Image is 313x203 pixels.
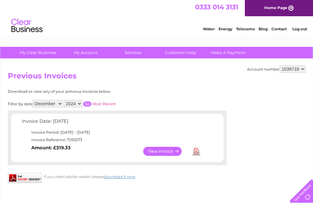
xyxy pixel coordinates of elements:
[103,174,135,179] a: download it now
[271,27,287,31] a: Contact
[107,47,159,58] a: Services
[60,47,111,58] a: My Account
[11,16,43,35] img: logo.png
[203,27,215,31] a: Water
[292,27,307,31] a: Log out
[192,147,200,156] a: Download
[8,89,172,94] div: Download or view any of your previous invoices below.
[8,100,172,107] div: Filter by date
[219,27,232,31] a: Energy
[155,47,206,58] a: Customer Help
[8,173,227,179] div: If you need adobe reader please .
[236,27,255,31] a: Telecoms
[247,65,305,73] div: Account number
[20,136,203,144] td: Invoice Reference: 7255573
[8,72,305,83] h2: Previous Invoices
[31,145,71,151] b: Amount: £319.33
[202,47,254,58] a: Make A Payment
[259,27,268,31] a: Blog
[143,147,189,156] a: View
[20,129,203,136] td: Invoice Period: [DATE] - [DATE]
[92,101,116,106] a: Most Recent
[20,117,203,129] td: Invoice Date: [DATE]
[9,3,305,30] div: Clear Business is a trading name of Verastar Limited (registered in [GEOGRAPHIC_DATA] No. 3667643...
[12,47,64,58] a: My Clear Business
[195,3,238,11] a: 0333 014 3131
